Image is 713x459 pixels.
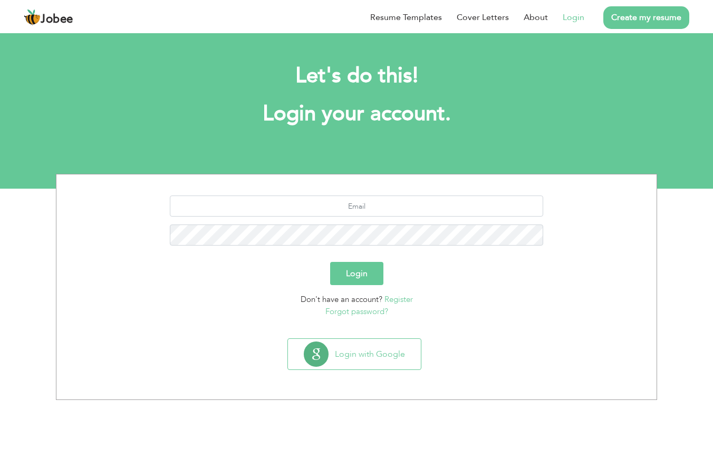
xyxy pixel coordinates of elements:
[288,339,421,369] button: Login with Google
[603,6,689,29] a: Create my resume
[330,262,383,285] button: Login
[41,14,73,25] span: Jobee
[24,9,41,26] img: jobee.io
[72,62,641,90] h2: Let's do this!
[370,11,442,24] a: Resume Templates
[24,9,73,26] a: Jobee
[563,11,584,24] a: Login
[301,294,382,305] span: Don't have an account?
[384,294,413,305] a: Register
[524,11,548,24] a: About
[170,196,544,217] input: Email
[72,100,641,128] h1: Login your account.
[457,11,509,24] a: Cover Letters
[325,306,388,317] a: Forgot password?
